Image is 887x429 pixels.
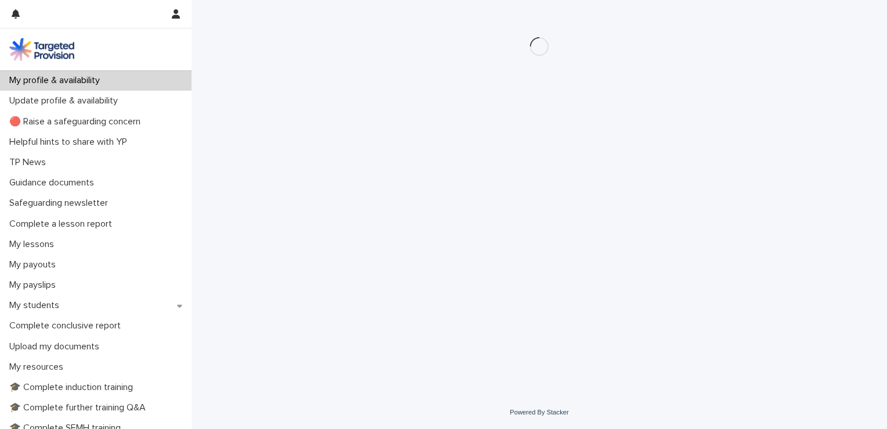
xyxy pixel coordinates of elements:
p: Guidance documents [5,177,103,188]
p: My lessons [5,239,63,250]
a: Powered By Stacker [510,409,568,416]
p: My profile & availability [5,75,109,86]
p: 🎓 Complete induction training [5,382,142,393]
p: 🎓 Complete further training Q&A [5,402,155,413]
p: TP News [5,157,55,168]
img: M5nRWzHhSzIhMunXDL62 [9,38,74,61]
p: Upload my documents [5,341,109,352]
p: My resources [5,362,73,373]
p: My students [5,300,68,311]
p: Complete a lesson report [5,219,121,230]
p: Complete conclusive report [5,320,130,331]
p: Safeguarding newsletter [5,198,117,209]
p: My payouts [5,259,65,270]
p: 🔴 Raise a safeguarding concern [5,116,150,127]
p: Helpful hints to share with YP [5,137,136,148]
p: My payslips [5,280,65,291]
p: Update profile & availability [5,95,127,106]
